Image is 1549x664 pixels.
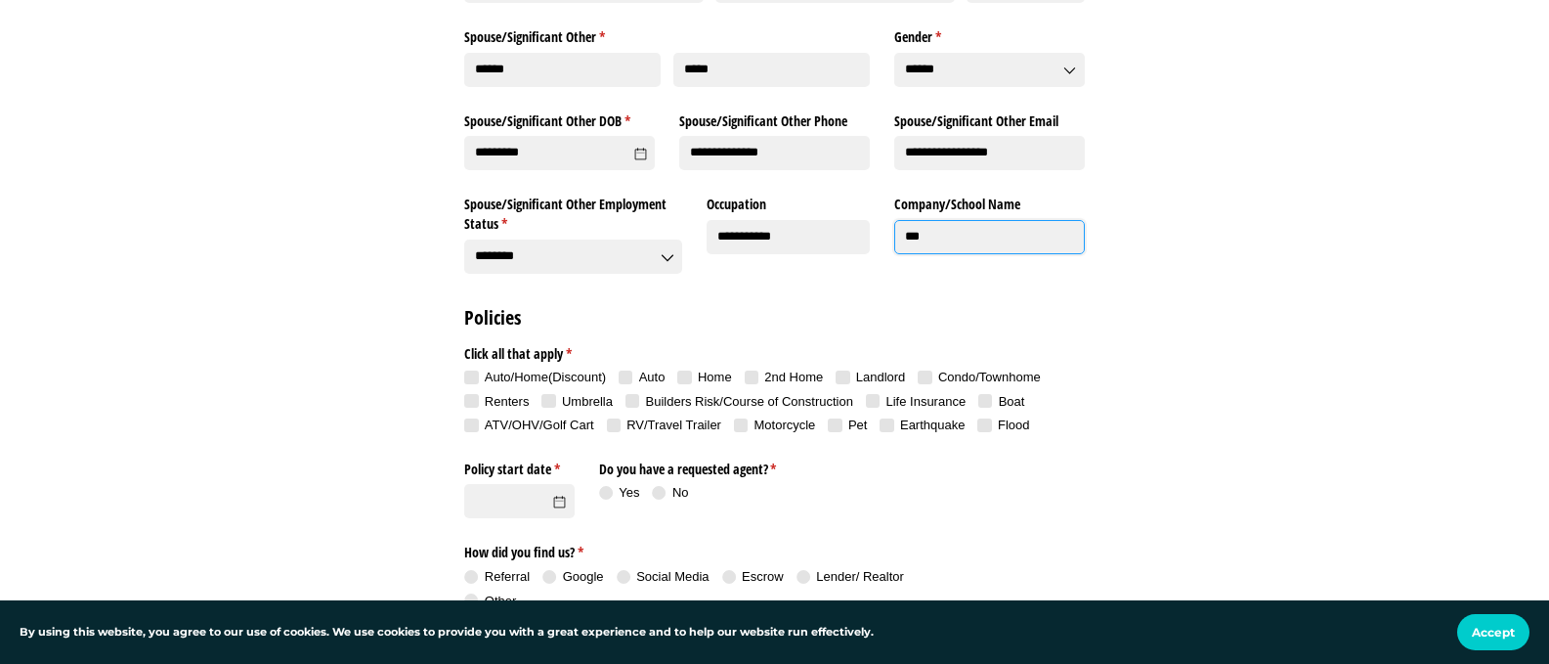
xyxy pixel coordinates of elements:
label: Policy start date [464,453,574,478]
span: Escrow [742,569,784,584]
span: Auto/​Home(Discount) [485,370,606,384]
label: Spouse/​Significant Other Email [894,105,1085,130]
span: ATV/​OHV/​Golf Cart [485,418,594,432]
button: Accept [1457,614,1529,650]
input: Last [673,53,870,87]
span: Boat [999,394,1025,409]
span: Life Insurance [885,394,966,409]
input: First [464,53,661,87]
label: Occupation [707,189,870,214]
span: Other [485,594,517,608]
span: Pet [848,418,868,432]
span: Umbrella [562,394,613,409]
span: Motorcycle [754,418,816,432]
div: checkbox-group [464,369,1084,440]
label: Company/​School Name [894,189,1085,214]
label: Spouse/​Significant Other DOB [464,105,655,130]
span: Renters [485,394,530,409]
legend: Do you have a requested agent? [599,453,790,478]
span: Social Media [636,569,709,584]
span: Accept [1472,625,1515,640]
label: Spouse/​Significant Other Phone [679,105,870,130]
span: Auto [639,370,666,384]
label: Spouse/​Significant Other Employment Status [464,189,681,234]
span: Lender/​ Realtor [816,569,904,584]
p: By using this website, you agree to our use of cookies. We use cookies to provide you with a grea... [20,624,874,642]
legend: How did you find us? [464,537,950,562]
span: Yes [619,485,639,500]
span: RV/​Travel Trailer [626,418,721,432]
span: Flood [998,418,1030,432]
span: No [672,485,689,500]
span: 2nd Home [764,370,823,384]
legend: Spouse/​Significant Other [464,21,870,46]
legend: Click all that apply [464,337,1084,363]
span: Earthquake [900,418,966,432]
span: Builders Risk/​Course of Construction [646,394,853,409]
label: Gender [894,21,1085,46]
span: Home [698,370,732,384]
h2: Policies [464,304,1084,332]
span: Landlord [856,370,906,384]
span: Referral [485,569,530,584]
span: Google [563,569,604,584]
span: Condo/​Townhome [938,370,1041,384]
